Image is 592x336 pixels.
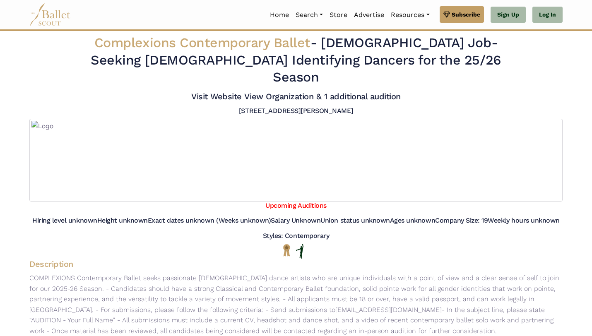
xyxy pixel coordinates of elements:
[435,216,488,225] h5: Company Size: 19
[32,216,97,225] h5: Hiring level unknown
[390,216,435,225] h5: Ages unknown
[452,10,480,19] span: Subscribe
[282,244,292,257] img: National
[532,7,563,23] a: Log In
[97,216,148,225] h5: Height unknown
[296,244,303,259] img: Flat
[23,259,569,269] h4: Description
[239,107,353,115] h5: [STREET_ADDRESS][PERSON_NAME]
[351,6,387,24] a: Advertise
[326,6,351,24] a: Store
[440,6,484,23] a: Subscribe
[265,202,326,209] a: Upcoming Auditions
[148,216,271,225] h5: Exact dates unknown (Weeks unknown)
[263,232,329,240] h5: Styles: Contemporary
[29,119,563,202] img: Logo
[267,6,292,24] a: Home
[75,34,517,86] h2: - - Seeking [DEMOGRAPHIC_DATA] Identifying Dancers for the 25/26 Season
[292,6,326,24] a: Search
[488,216,559,225] h5: Weekly hours unknown
[271,216,320,225] h5: Salary Unknown
[94,35,310,50] span: Complexions Contemporary Ballet
[320,216,390,225] h5: Union status unknown
[491,7,526,23] a: Sign Up
[443,10,450,19] img: gem.svg
[387,6,433,24] a: Resources
[321,35,491,50] span: [DEMOGRAPHIC_DATA] Job
[191,91,242,101] a: Visit Website
[244,91,400,101] a: View Organization & 1 additional audition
